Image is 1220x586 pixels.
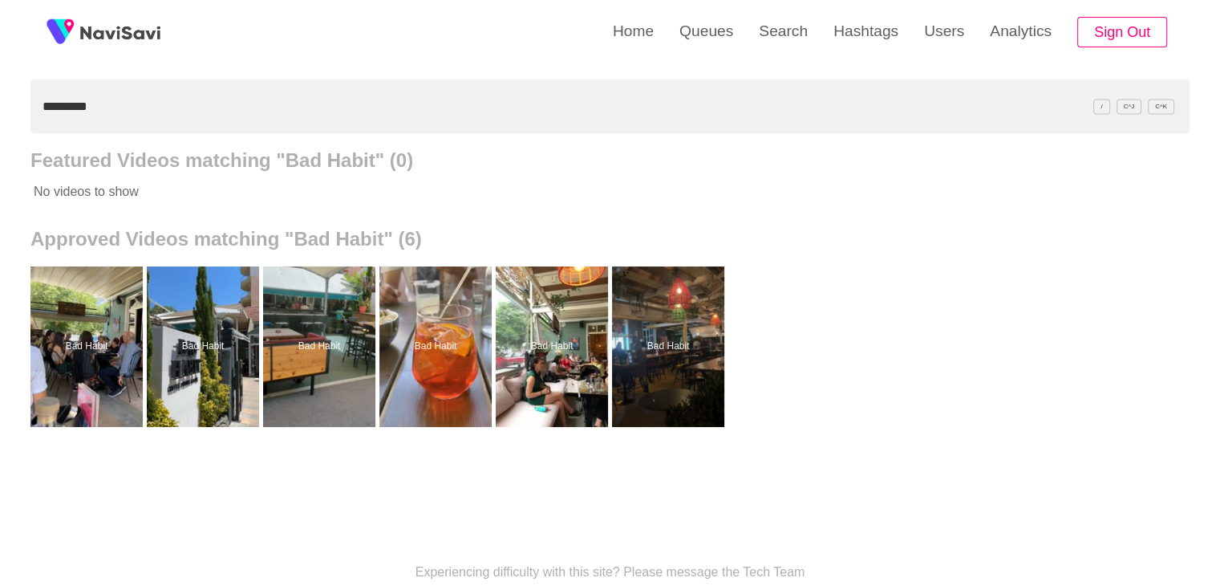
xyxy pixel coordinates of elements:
a: Bad HabitBad Habit [263,267,379,427]
a: Bad HabitBad Habit [379,267,496,427]
span: C^K [1148,99,1174,114]
a: Bad HabitBad Habit [147,267,263,427]
a: Bad HabitBad Habit [496,267,612,427]
span: / [1093,99,1109,114]
a: Bad HabitBad Habit [30,267,147,427]
p: Experiencing difficulty with this site? Please message the Tech Team [415,565,805,580]
button: Sign Out [1077,17,1167,48]
span: C^J [1117,99,1142,114]
h2: Approved Videos matching "Bad Habit" (6) [30,228,1190,250]
a: Bad HabitBad Habit [612,267,728,427]
h2: Featured Videos matching "Bad Habit" (0) [30,149,1190,172]
img: fireSpot [40,12,80,52]
p: No videos to show [30,172,1073,212]
img: fireSpot [80,24,160,40]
